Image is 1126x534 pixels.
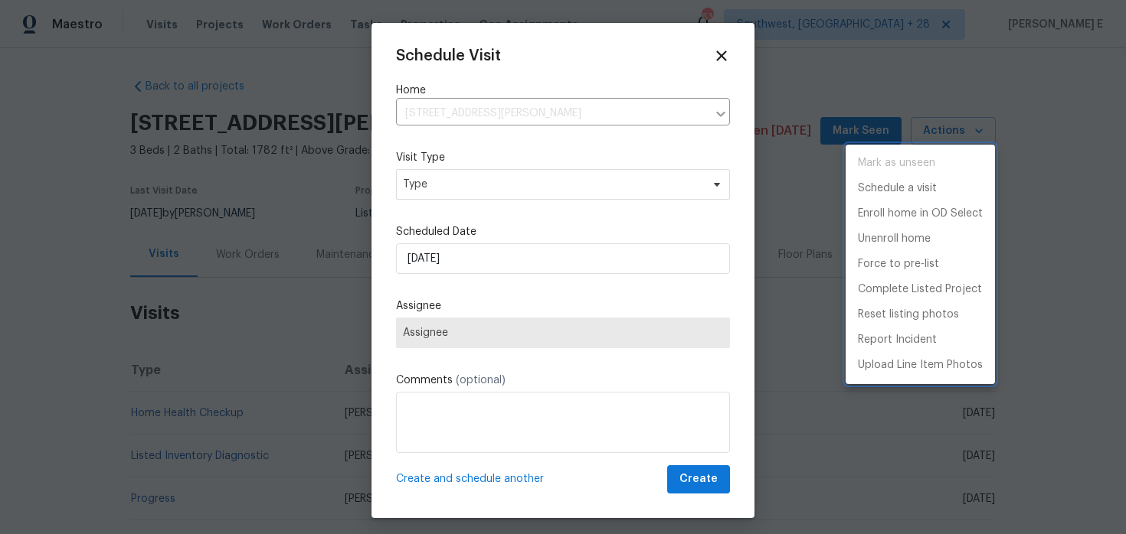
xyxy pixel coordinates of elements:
[858,256,939,272] p: Force to pre-list
[858,357,983,373] p: Upload Line Item Photos
[858,307,959,323] p: Reset listing photos
[858,231,931,247] p: Unenroll home
[858,181,937,197] p: Schedule a visit
[858,206,983,222] p: Enroll home in OD Select
[858,332,937,348] p: Report Incident
[858,282,982,298] p: Complete Listed Project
